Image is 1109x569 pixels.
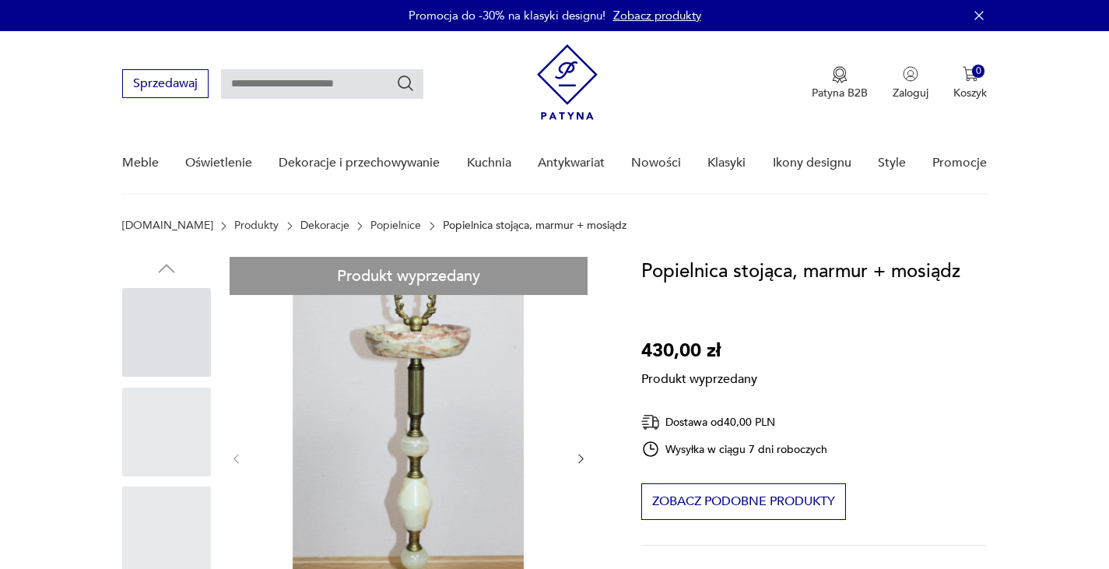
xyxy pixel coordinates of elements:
p: Koszyk [953,86,987,100]
div: Wysyłka w ciągu 7 dni roboczych [641,440,828,458]
a: [DOMAIN_NAME] [122,220,213,232]
a: Ikony designu [773,133,851,193]
a: Ikona medaluPatyna B2B [812,66,868,100]
a: Produkty [234,220,279,232]
a: Oświetlenie [185,133,252,193]
a: Promocje [932,133,987,193]
p: Zaloguj [893,86,928,100]
a: Zobacz produkty [613,8,701,23]
button: 0Koszyk [953,66,987,100]
div: 0 [972,65,985,78]
p: 430,00 zł [641,336,757,366]
a: Meble [122,133,159,193]
a: Dekoracje [300,220,349,232]
a: Dekoracje i przechowywanie [279,133,440,193]
p: Patyna B2B [812,86,868,100]
a: Sprzedawaj [122,79,209,90]
img: Ikonka użytkownika [903,66,918,82]
button: Szukaj [396,74,415,93]
p: Promocja do -30% na klasyki designu! [409,8,605,23]
p: Produkt wyprzedany [641,366,757,388]
a: Popielnice [370,220,421,232]
img: Ikona dostawy [641,413,660,432]
button: Zobacz podobne produkty [641,483,846,520]
a: Nowości [631,133,681,193]
button: Sprzedawaj [122,69,209,98]
p: Popielnica stojąca, marmur + mosiądz [443,220,626,232]
div: Dostawa od 40,00 PLN [641,413,828,432]
a: Klasyki [707,133,746,193]
a: Style [878,133,906,193]
button: Patyna B2B [812,66,868,100]
a: Antykwariat [538,133,605,193]
img: Patyna - sklep z meblami i dekoracjami vintage [537,44,598,120]
img: Ikona koszyka [963,66,978,82]
button: Zaloguj [893,66,928,100]
a: Kuchnia [467,133,511,193]
img: Ikona medalu [832,66,848,83]
h1: Popielnica stojąca, marmur + mosiądz [641,257,960,286]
